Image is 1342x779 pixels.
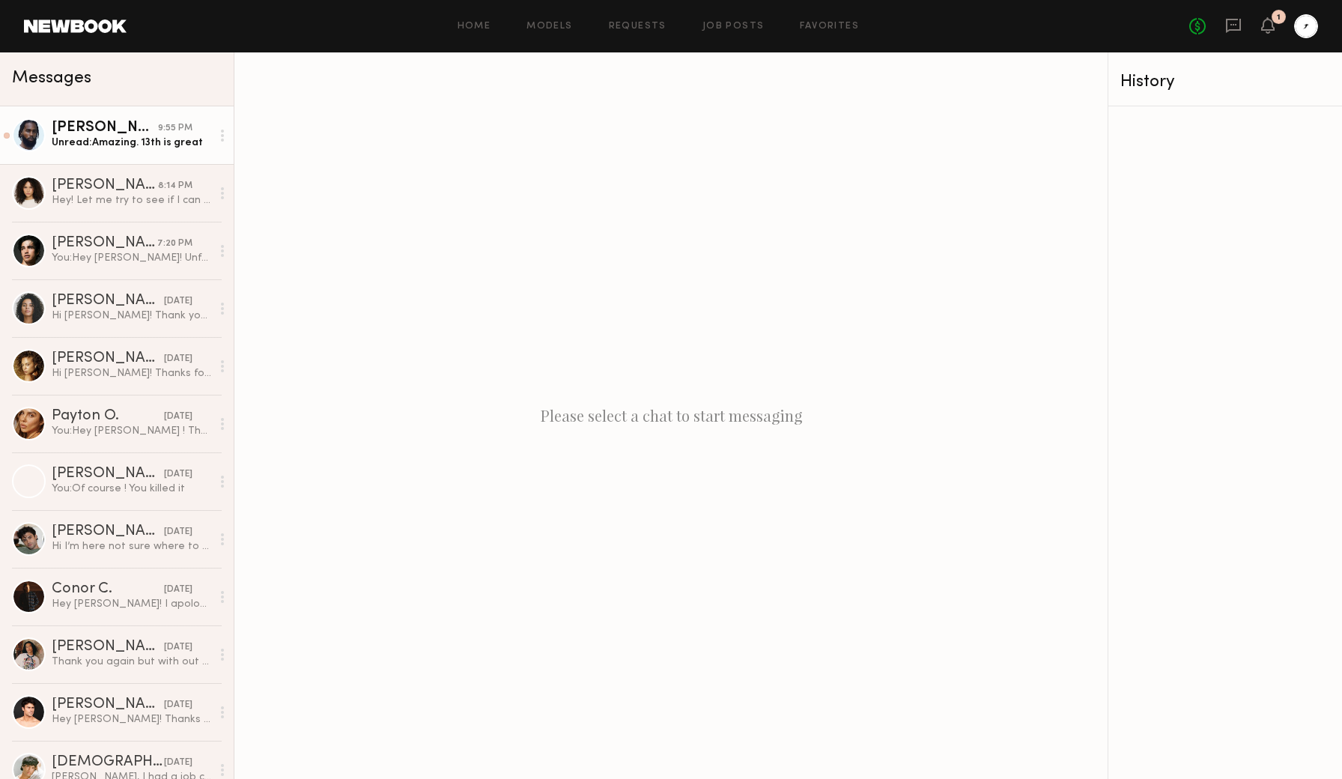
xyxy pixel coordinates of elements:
div: [PERSON_NAME] [52,351,164,366]
div: 8:14 PM [158,179,192,193]
div: [DATE] [164,756,192,770]
div: 9:55 PM [158,121,192,136]
div: [DATE] [164,410,192,424]
div: Hey [PERSON_NAME]! Thanks for reaching out. My rate is usually $200/hr, but if you wanted to book... [52,712,211,727]
div: Conor C. [52,582,164,597]
div: [DATE] [164,698,192,712]
div: History [1120,73,1330,91]
a: Requests [609,22,667,31]
div: 7:20 PM [157,237,192,251]
a: Home [458,22,491,31]
div: Hey [PERSON_NAME]! I apologize for the delay. I would love to work with you, but unfortunately I’... [52,597,211,611]
div: [PERSON_NAME] [52,467,164,482]
div: [PERSON_NAME] [52,178,158,193]
div: [PERSON_NAME] S. [52,640,164,655]
span: Messages [12,70,91,87]
div: Hi I’m here not sure where to enter [52,539,211,554]
a: Models [526,22,572,31]
div: [DATE] [164,467,192,482]
div: [PERSON_NAME] [52,121,158,136]
div: Hey! Let me try to see if I can find a dog sitter for the 13th and I will get back to you [DATE] [52,193,211,207]
div: You: Hey [PERSON_NAME]! Unfortunately the location accidentally double booked us for the 12th, so... [52,251,211,265]
div: Hi [PERSON_NAME]! Thank you so much for reaching out and considering me! Unfortunately, I’m unava... [52,309,211,323]
div: [DEMOGRAPHIC_DATA][PERSON_NAME] [52,755,164,770]
a: Favorites [800,22,859,31]
div: [DATE] [164,294,192,309]
div: [PERSON_NAME] [52,524,164,539]
div: [DATE] [164,525,192,539]
div: [DATE] [164,640,192,655]
div: [PERSON_NAME] [52,697,164,712]
div: Unread: Amazing. 13th is great [52,136,211,150]
div: Payton O. [52,409,164,424]
div: Hi [PERSON_NAME]! Thanks for reaching out! I’m interested and would love to know more details! [52,366,211,381]
div: You: Of course ! You killed it [52,482,211,496]
a: Job Posts [702,22,765,31]
div: 1 [1277,13,1281,22]
div: You: Hey [PERSON_NAME] ! Thanks so much for your time - you were awesome ! [52,424,211,438]
div: [DATE] [164,583,192,597]
div: [PERSON_NAME] [52,294,164,309]
div: [DATE] [164,352,192,366]
div: Please select a chat to start messaging [234,52,1108,779]
div: Thank you again but with out a secure booking offer for the 9th the other client is increasing my... [52,655,211,669]
div: [PERSON_NAME] [52,236,157,251]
